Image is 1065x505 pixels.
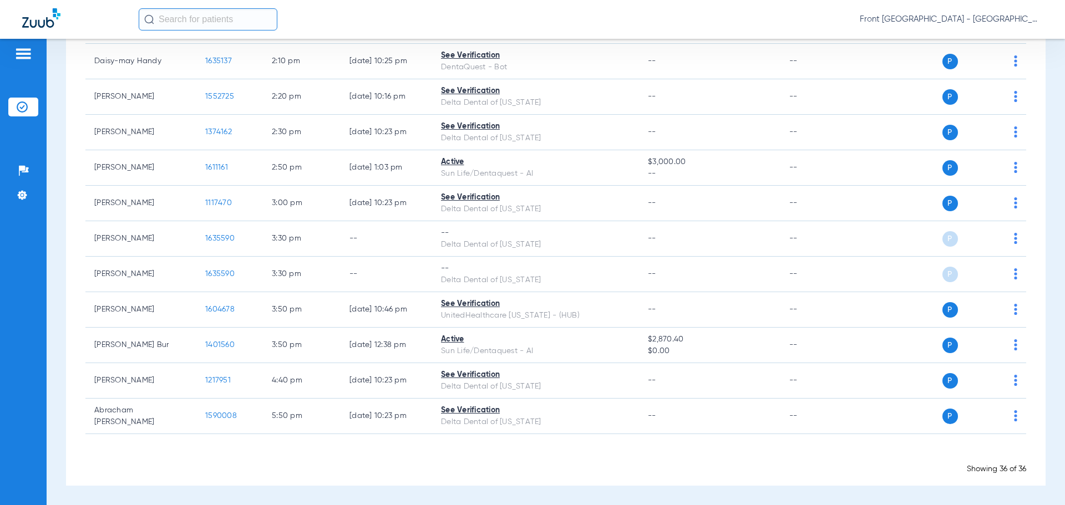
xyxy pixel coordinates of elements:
span: -- [648,376,656,384]
td: Abracham [PERSON_NAME] [85,399,196,434]
td: 3:30 PM [263,257,341,292]
span: -- [648,199,656,207]
span: P [942,231,958,247]
div: Delta Dental of [US_STATE] [441,132,630,144]
img: group-dot-blue.svg [1014,375,1017,386]
td: 3:50 PM [263,292,341,328]
img: group-dot-blue.svg [1014,197,1017,208]
img: hamburger-icon [14,47,32,60]
div: See Verification [441,50,630,62]
div: Delta Dental of [US_STATE] [441,416,630,428]
input: Search for patients [139,8,277,30]
img: group-dot-blue.svg [1014,126,1017,137]
td: -- [780,115,855,150]
td: 3:00 PM [263,186,341,221]
span: P [942,302,958,318]
td: 5:50 PM [263,399,341,434]
iframe: Chat Widget [1010,452,1065,505]
td: 3:50 PM [263,328,341,363]
span: 1117470 [205,199,232,207]
td: 2:30 PM [263,115,341,150]
span: P [942,196,958,211]
img: group-dot-blue.svg [1014,339,1017,350]
span: P [942,160,958,176]
td: -- [780,257,855,292]
img: group-dot-blue.svg [1014,304,1017,315]
td: [DATE] 10:23 PM [341,115,432,150]
span: -- [648,412,656,420]
td: [PERSON_NAME] [85,79,196,115]
span: P [942,373,958,389]
td: [PERSON_NAME] [85,186,196,221]
div: See Verification [441,121,630,132]
span: -- [648,168,771,180]
td: [DATE] 10:16 PM [341,79,432,115]
td: 2:20 PM [263,79,341,115]
td: [DATE] 10:46 PM [341,292,432,328]
span: -- [648,270,656,278]
img: group-dot-blue.svg [1014,162,1017,173]
span: 1217951 [205,376,231,384]
td: [PERSON_NAME] [85,150,196,186]
td: 4:40 PM [263,363,341,399]
td: -- [780,221,855,257]
span: 1635590 [205,234,235,242]
img: Zuub Logo [22,8,60,28]
td: -- [780,186,855,221]
span: -- [648,128,656,136]
img: Search Icon [144,14,154,24]
td: [PERSON_NAME] [85,221,196,257]
span: 1635590 [205,270,235,278]
td: -- [780,79,855,115]
span: Front [GEOGRAPHIC_DATA] - [GEOGRAPHIC_DATA] | My Community Dental Centers [860,14,1043,25]
img: group-dot-blue.svg [1014,410,1017,421]
div: See Verification [441,85,630,97]
div: Delta Dental of [US_STATE] [441,381,630,392]
td: -- [341,257,432,292]
span: P [942,54,958,69]
span: P [942,338,958,353]
span: -- [648,305,656,313]
td: 3:30 PM [263,221,341,257]
div: -- [441,263,630,274]
div: See Verification [441,369,630,381]
img: group-dot-blue.svg [1014,91,1017,102]
div: DentaQuest - Bot [441,62,630,73]
span: P [942,267,958,282]
td: -- [341,221,432,257]
td: -- [780,292,855,328]
td: [DATE] 1:03 PM [341,150,432,186]
span: -- [648,93,656,100]
td: -- [780,150,855,186]
td: -- [780,44,855,79]
span: 1635137 [205,57,232,65]
span: P [942,125,958,140]
span: $3,000.00 [648,156,771,168]
span: -- [648,234,656,242]
div: Active [441,334,630,345]
td: [PERSON_NAME] [85,115,196,150]
span: 1374162 [205,128,232,136]
td: 2:50 PM [263,150,341,186]
img: group-dot-blue.svg [1014,268,1017,279]
td: Daisy-may Handy [85,44,196,79]
td: [DATE] 10:25 PM [341,44,432,79]
div: See Verification [441,298,630,310]
span: P [942,89,958,105]
div: Delta Dental of [US_STATE] [441,274,630,286]
span: 1590008 [205,412,237,420]
td: [DATE] 10:23 PM [341,363,432,399]
div: Delta Dental of [US_STATE] [441,203,630,215]
div: Active [441,156,630,168]
div: UnitedHealthcare [US_STATE] - (HUB) [441,310,630,322]
div: See Verification [441,192,630,203]
td: -- [780,328,855,363]
td: [PERSON_NAME] [85,292,196,328]
span: 1401560 [205,341,235,349]
div: Sun Life/Dentaquest - AI [441,345,630,357]
img: group-dot-blue.svg [1014,55,1017,67]
span: $0.00 [648,345,771,357]
td: [DATE] 10:23 PM [341,186,432,221]
span: 1611161 [205,164,228,171]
